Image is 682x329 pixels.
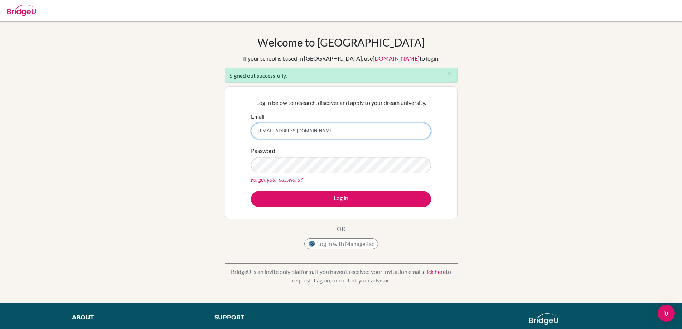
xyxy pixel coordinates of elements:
a: [DOMAIN_NAME] [373,55,420,62]
button: Log in with ManageBac [304,238,378,249]
p: OR [337,224,345,233]
p: BridgeU is an invite only platform. If you haven’t received your invitation email, to request it ... [225,267,458,285]
label: Password [251,146,275,155]
a: Forgot your password? [251,176,303,183]
button: Close [443,68,457,79]
label: Email [251,112,265,121]
div: Signed out successfully. [225,68,458,83]
div: Open Intercom Messenger [658,305,675,322]
i: close [447,71,453,76]
p: Log in below to research, discover and apply to your dream university. [251,98,431,107]
a: click here [423,268,446,275]
div: Support [214,313,333,322]
button: Log in [251,191,431,207]
div: If your school is based in [GEOGRAPHIC_DATA], use to login. [243,54,439,63]
img: logo_white@2x-f4f0deed5e89b7ecb1c2cc34c3e3d731f90f0f143d5ea2071677605dd97b5244.png [529,313,558,325]
h1: Welcome to [GEOGRAPHIC_DATA] [257,36,425,49]
img: Bridge-U [7,5,36,16]
div: About [72,313,198,322]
